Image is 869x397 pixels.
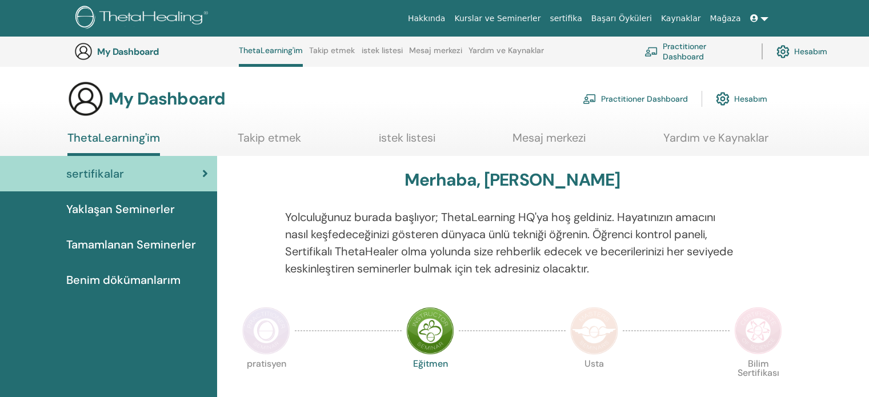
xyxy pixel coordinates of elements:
a: Takip etmek [309,46,355,64]
img: Master [570,307,618,355]
span: Yaklaşan Seminerler [66,200,175,218]
a: Practitioner Dashboard [644,39,748,64]
a: Yardım ve Kaynaklar [468,46,544,64]
img: Certificate of Science [734,307,782,355]
a: ThetaLearning'im [239,46,303,67]
a: Hesabım [776,39,827,64]
img: generic-user-icon.jpg [74,42,93,61]
img: chalkboard-teacher.svg [644,47,658,57]
h3: Merhaba, [PERSON_NAME] [405,170,620,190]
a: Başarı Öyküleri [587,8,656,29]
a: Practitioner Dashboard [583,86,688,111]
img: cog.svg [776,42,790,61]
img: Instructor [406,307,454,355]
a: istek listesi [362,46,403,64]
a: Hesabım [716,86,767,111]
a: Mesaj merkezi [512,131,586,153]
img: generic-user-icon.jpg [67,81,104,117]
a: Kaynaklar [656,8,706,29]
a: Hakkında [403,8,450,29]
a: ThetaLearning'im [67,131,160,156]
a: Yardım ve Kaynaklar [663,131,768,153]
img: Practitioner [242,307,290,355]
a: Mesaj merkezi [409,46,462,64]
img: logo.png [75,6,212,31]
a: istek listesi [379,131,435,153]
span: sertifikalar [66,165,124,182]
img: cog.svg [716,89,730,109]
span: Tamamlanan Seminerler [66,236,196,253]
img: chalkboard-teacher.svg [583,94,596,104]
h3: My Dashboard [109,89,225,109]
p: Yolculuğunuz burada başlıyor; ThetaLearning HQ'ya hoş geldiniz. Hayatınızın amacını nasıl keşfede... [285,208,740,277]
h3: My Dashboard [97,46,211,57]
a: Takip etmek [238,131,301,153]
a: Mağaza [705,8,745,29]
span: Benim dökümanlarım [66,271,181,288]
a: Kurslar ve Seminerler [450,8,545,29]
a: sertifika [545,8,586,29]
